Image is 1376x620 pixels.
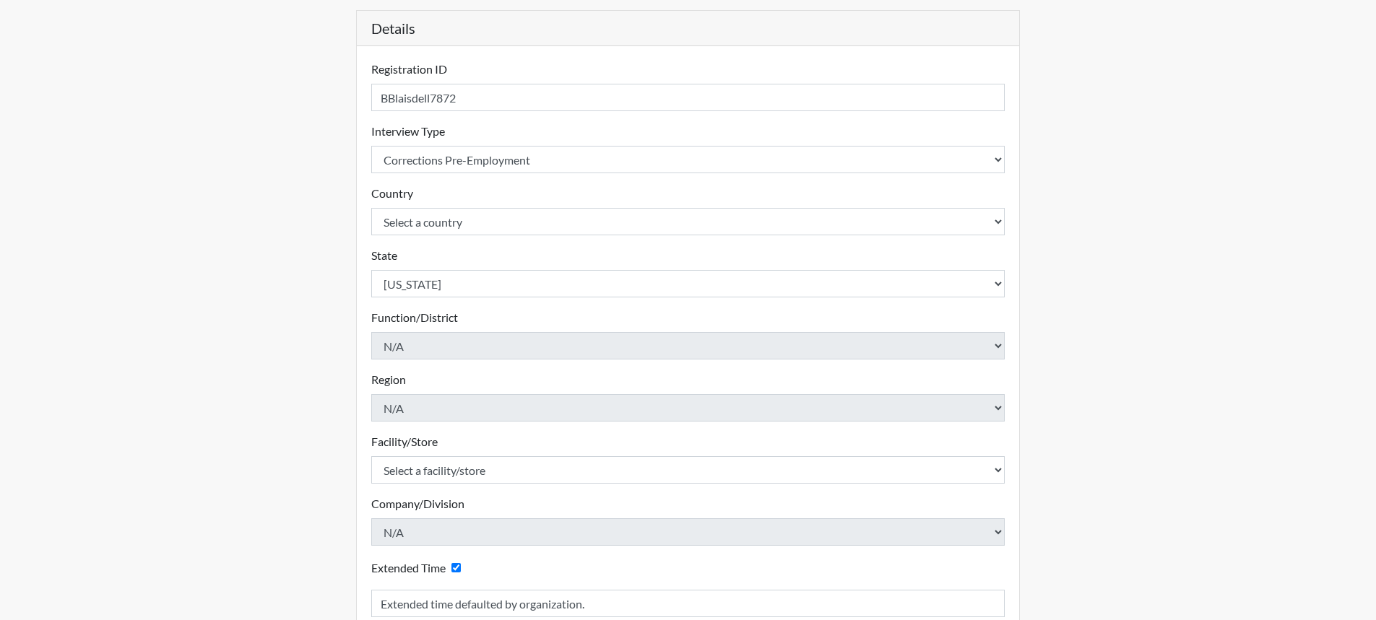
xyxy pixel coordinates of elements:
[371,185,413,202] label: Country
[371,309,458,326] label: Function/District
[371,247,397,264] label: State
[371,590,1005,617] input: Reason for Extension
[371,433,438,450] label: Facility/Store
[371,559,446,577] label: Extended Time
[357,11,1020,46] h5: Details
[371,371,406,388] label: Region
[371,61,447,78] label: Registration ID
[371,123,445,140] label: Interview Type
[371,495,464,512] label: Company/Division
[371,84,1005,111] input: Insert a Registration ID, which needs to be a unique alphanumeric value for each interviewee
[371,557,467,578] div: Checking this box will provide the interviewee with an accomodation of extra time to answer each ...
